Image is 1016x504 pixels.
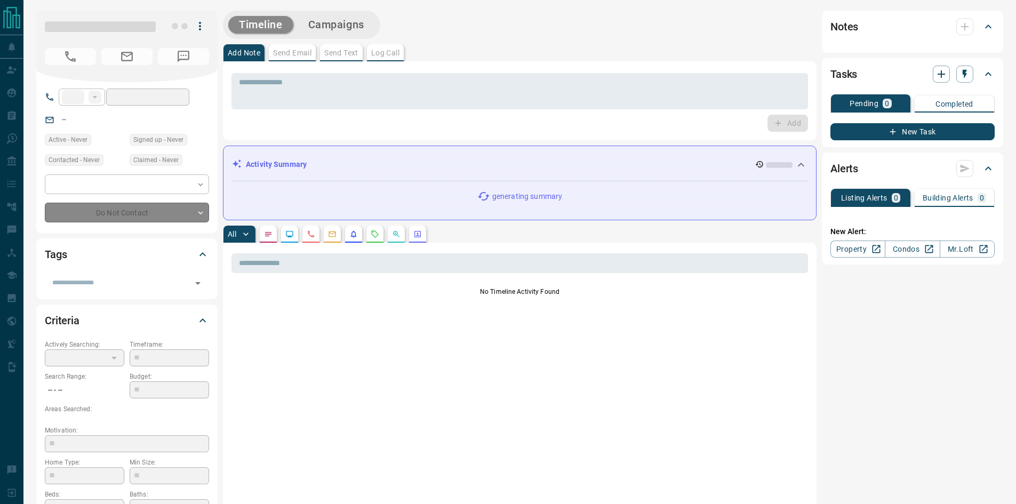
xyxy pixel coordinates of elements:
[45,340,124,349] p: Actively Searching:
[830,241,885,258] a: Property
[264,230,273,238] svg: Notes
[830,160,858,177] h2: Alerts
[228,230,236,238] p: All
[101,48,153,65] span: No Email
[45,381,124,399] p: -- - --
[130,340,209,349] p: Timeframe:
[246,159,307,170] p: Activity Summary
[850,100,878,107] p: Pending
[413,230,422,238] svg: Agent Actions
[349,230,358,238] svg: Listing Alerts
[49,155,100,165] span: Contacted - Never
[133,134,183,145] span: Signed up - Never
[940,241,995,258] a: Mr.Loft
[130,372,209,381] p: Budget:
[830,18,858,35] h2: Notes
[392,230,401,238] svg: Opportunities
[45,490,124,499] p: Beds:
[45,372,124,381] p: Search Range:
[45,312,79,329] h2: Criteria
[130,458,209,467] p: Min Size:
[885,241,940,258] a: Condos
[45,203,209,222] div: Do Not Contact
[830,156,995,181] div: Alerts
[492,191,562,202] p: generating summary
[285,230,294,238] svg: Lead Browsing Activity
[45,404,209,414] p: Areas Searched:
[830,226,995,237] p: New Alert:
[307,230,315,238] svg: Calls
[62,115,66,124] a: --
[830,66,857,83] h2: Tasks
[231,287,808,297] p: No Timeline Activity Found
[158,48,209,65] span: No Number
[935,100,973,108] p: Completed
[45,458,124,467] p: Home Type:
[45,242,209,267] div: Tags
[298,16,375,34] button: Campaigns
[130,490,209,499] p: Baths:
[371,230,379,238] svg: Requests
[830,123,995,140] button: New Task
[923,194,973,202] p: Building Alerts
[894,194,898,202] p: 0
[328,230,337,238] svg: Emails
[45,426,209,435] p: Motivation:
[980,194,984,202] p: 0
[232,155,807,174] div: Activity Summary
[45,48,96,65] span: No Number
[841,194,887,202] p: Listing Alerts
[830,61,995,87] div: Tasks
[830,14,995,39] div: Notes
[49,134,87,145] span: Active - Never
[228,49,260,57] p: Add Note
[190,276,205,291] button: Open
[885,100,889,107] p: 0
[228,16,293,34] button: Timeline
[45,308,209,333] div: Criteria
[45,246,67,263] h2: Tags
[133,155,179,165] span: Claimed - Never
